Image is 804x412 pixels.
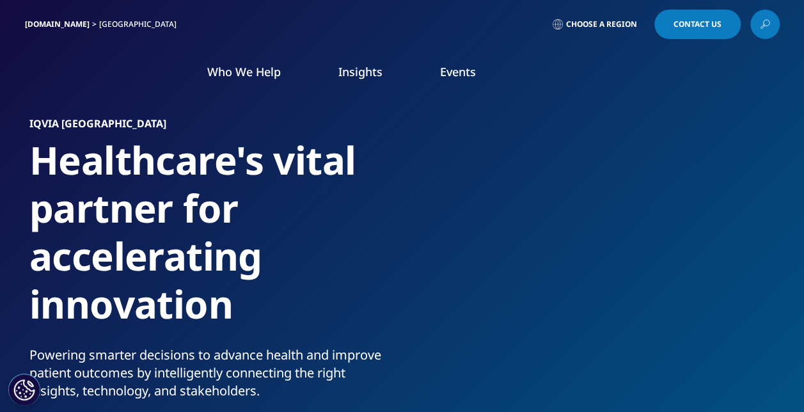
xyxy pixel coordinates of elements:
h6: IQVIA [GEOGRAPHIC_DATA] [29,118,397,136]
div: [GEOGRAPHIC_DATA] [99,19,182,29]
nav: Primary [132,45,780,105]
a: Who We Help [207,64,281,79]
a: Contact Us [654,10,741,39]
img: 2362team-and-computer-in-collaboration-teamwork-and-meeting-at-desk.jpg [432,118,775,374]
span: Choose a Region [566,19,637,29]
button: Cookies Settings [8,374,40,406]
a: [DOMAIN_NAME] [25,19,90,29]
a: Events [440,64,476,79]
h1: Healthcare's vital partner for accelerating innovation [29,136,397,346]
span: Contact Us [674,20,721,28]
div: Powering smarter decisions to advance health and improve patient outcomes by intelligently connec... [29,346,397,400]
a: Insights [338,64,382,79]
